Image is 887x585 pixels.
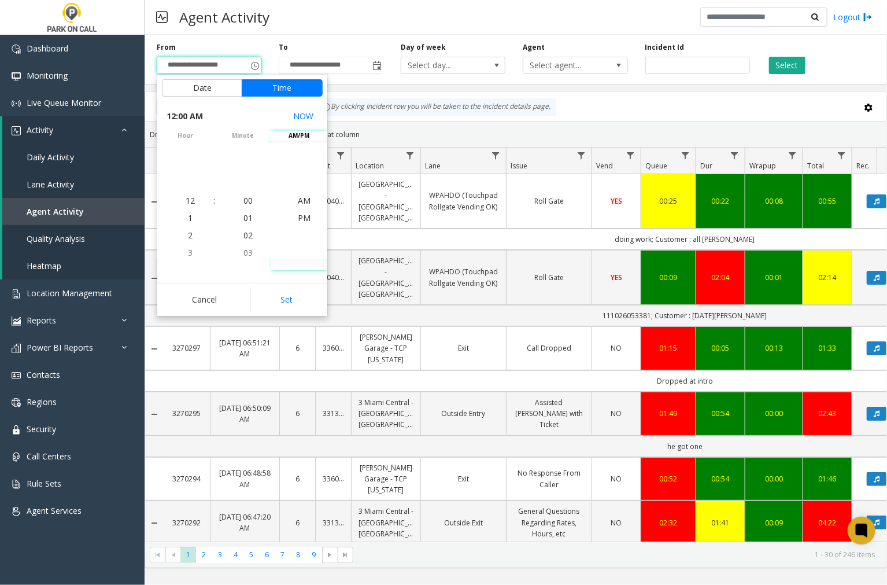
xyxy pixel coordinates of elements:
[243,547,259,562] span: Page 5
[145,197,164,207] a: Collapse Details
[648,473,689,484] a: 00:52
[359,462,413,496] a: [PERSON_NAME] Garage - TCP [US_STATE]
[523,42,545,53] label: Agent
[12,317,21,326] img: 'icon'
[27,206,84,217] span: Agent Activity
[511,161,527,171] span: Issue
[2,144,145,171] a: Daily Activity
[323,196,344,207] a: 404004
[12,344,21,353] img: 'icon'
[359,506,413,539] a: 3 Miami Central - [GEOGRAPHIC_DATA] [GEOGRAPHIC_DATA]
[173,3,275,31] h3: Agent Activity
[145,344,164,354] a: Collapse Details
[648,272,689,283] div: 00:09
[243,212,253,223] span: 01
[513,343,585,354] a: Call Dropped
[703,408,738,419] div: 00:54
[242,79,323,97] button: Time tab
[279,42,288,53] label: To
[289,106,318,127] button: Select now
[171,408,203,419] a: 3270295
[243,195,253,206] span: 00
[2,116,145,144] a: Activity
[12,425,21,435] img: 'icon'
[12,452,21,462] img: 'icon'
[217,403,272,425] a: [DATE] 06:50:09 AM
[703,196,738,207] a: 00:22
[611,343,622,353] span: NO
[27,233,85,244] span: Quality Analysis
[611,273,622,282] span: YES
[27,97,101,108] span: Live Queue Monitor
[648,196,689,207] a: 00:25
[171,473,203,484] a: 3270294
[275,547,290,562] span: Page 7
[217,337,272,359] a: [DATE] 06:51:21 AM
[574,148,589,163] a: Issue Filter Menu
[145,518,164,528] a: Collapse Details
[810,473,845,484] a: 01:46
[12,126,21,135] img: 'icon'
[215,131,271,140] span: minute
[157,131,213,140] span: hour
[298,195,311,206] span: AM
[250,287,323,312] button: Set
[359,255,413,300] a: [GEOGRAPHIC_DATA] - [GEOGRAPHIC_DATA] [GEOGRAPHIC_DATA]
[2,225,145,252] a: Quality Analysis
[623,148,638,163] a: Vend Filter Menu
[401,42,446,53] label: Day of week
[27,288,112,299] span: Location Management
[370,57,383,73] span: Toggle popup
[12,371,21,380] img: 'icon'
[287,408,308,419] a: 6
[752,196,796,207] a: 00:08
[27,43,68,54] span: Dashboard
[810,196,845,207] a: 00:55
[611,474,622,484] span: NO
[645,161,667,171] span: Queue
[323,517,344,528] a: 331360
[162,287,247,312] button: Cancel
[428,343,499,354] a: Exit
[12,398,21,407] img: 'icon'
[727,148,742,163] a: Dur Filter Menu
[2,198,145,225] a: Agent Activity
[488,148,504,163] a: Lane Filter Menu
[156,3,168,31] img: pageIcon
[287,473,308,484] a: 6
[752,272,796,283] a: 00:01
[752,343,796,354] a: 00:13
[611,409,622,418] span: NO
[243,247,253,258] span: 03
[513,397,585,431] a: Assisted [PERSON_NAME] with Ticket
[833,11,873,23] a: Logout
[703,343,738,354] a: 00:05
[645,42,685,53] label: Incident Id
[27,260,61,271] span: Heatmap
[196,547,212,562] span: Page 2
[810,343,845,354] a: 01:33
[360,550,875,560] kendo-pager-info: 1 - 30 of 246 items
[12,72,21,81] img: 'icon'
[27,124,53,135] span: Activity
[323,408,344,419] a: 331360
[287,517,308,528] a: 6
[523,57,606,73] span: Select agent...
[599,517,634,528] a: NO
[648,408,689,419] a: 01:49
[752,473,796,484] div: 00:00
[700,161,712,171] span: Dur
[599,343,634,354] a: NO
[171,343,203,354] a: 3270297
[810,517,845,528] a: 04:22
[648,517,689,528] div: 02:32
[752,517,796,528] div: 00:09
[157,42,176,53] label: From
